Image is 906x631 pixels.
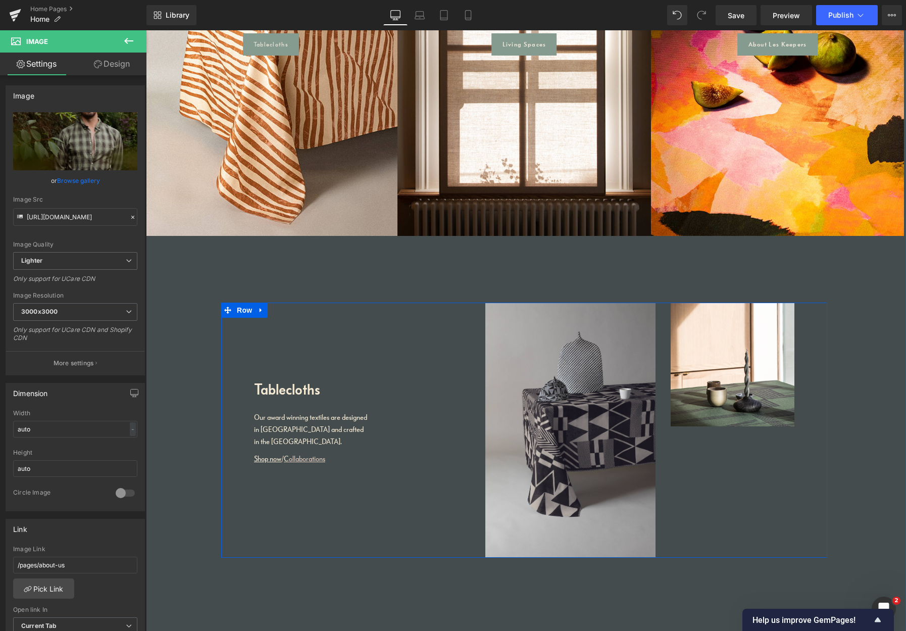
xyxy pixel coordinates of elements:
p: More settings [54,359,94,368]
span: Preview [773,10,800,21]
a: Browse gallery [57,172,100,189]
input: Link [13,208,137,226]
span: 2 [892,597,900,605]
div: Image [13,86,34,100]
a: Shop now [108,424,135,433]
a: C [138,424,143,433]
div: Circle Image [13,489,106,499]
span: Library [166,11,189,20]
a: About Les Keepers [592,3,672,25]
h1: Tablecloths [108,348,324,371]
span: About Les Keepers [602,10,661,19]
button: Undo [667,5,687,25]
a: Living Spaces [346,3,411,25]
div: Open link In [13,606,137,613]
button: Redo [691,5,712,25]
div: Image Src [13,196,137,203]
a: Tablet [432,5,456,25]
b: Current Tab [21,622,57,629]
a: Pick Link [13,578,74,599]
button: More [882,5,902,25]
font: / [108,424,179,433]
span: Save [728,10,744,21]
span: Publish [828,11,853,19]
div: Only support for UCare CDN and Shopify CDN [13,326,137,349]
div: - [130,422,136,436]
input: auto [13,460,137,477]
div: Dimension [13,383,48,398]
span: Row [88,272,109,287]
div: Image Quality [13,241,137,248]
a: Design [75,53,148,75]
div: Image Resolution [13,292,137,299]
a: Laptop [408,5,432,25]
div: or [13,175,137,186]
span: Home [30,15,49,23]
span: Living Spaces [357,10,400,19]
button: Publish [816,5,878,25]
input: auto [13,421,137,438]
a: New Library [146,5,196,25]
div: Width [13,410,137,417]
div: Only support for UCare CDN [13,275,137,289]
span: Image [26,37,48,45]
a: Preview [761,5,812,25]
span: Tablecloths [108,10,142,19]
button: More settings [6,351,144,375]
div: Link [13,519,27,533]
a: Home Pages [30,5,146,13]
iframe: Intercom live chat [872,597,896,621]
b: 3000x3000 [21,308,58,315]
div: Height [13,449,137,456]
a: Desktop [383,5,408,25]
b: Lighter [21,257,42,264]
button: Show survey - Help us improve GemPages! [752,614,884,626]
u: ollaborations [138,424,179,433]
a: Tablecloths [97,3,153,25]
a: Expand / Collapse [109,272,122,287]
p: Our award winning textiles are designed in [GEOGRAPHIC_DATA] and crafted in the [GEOGRAPHIC_DATA]. [108,381,223,417]
span: Help us improve GemPages! [752,615,872,625]
input: https://your-shop.myshopify.com [13,557,137,573]
div: Image Link [13,546,137,553]
a: Mobile [456,5,480,25]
